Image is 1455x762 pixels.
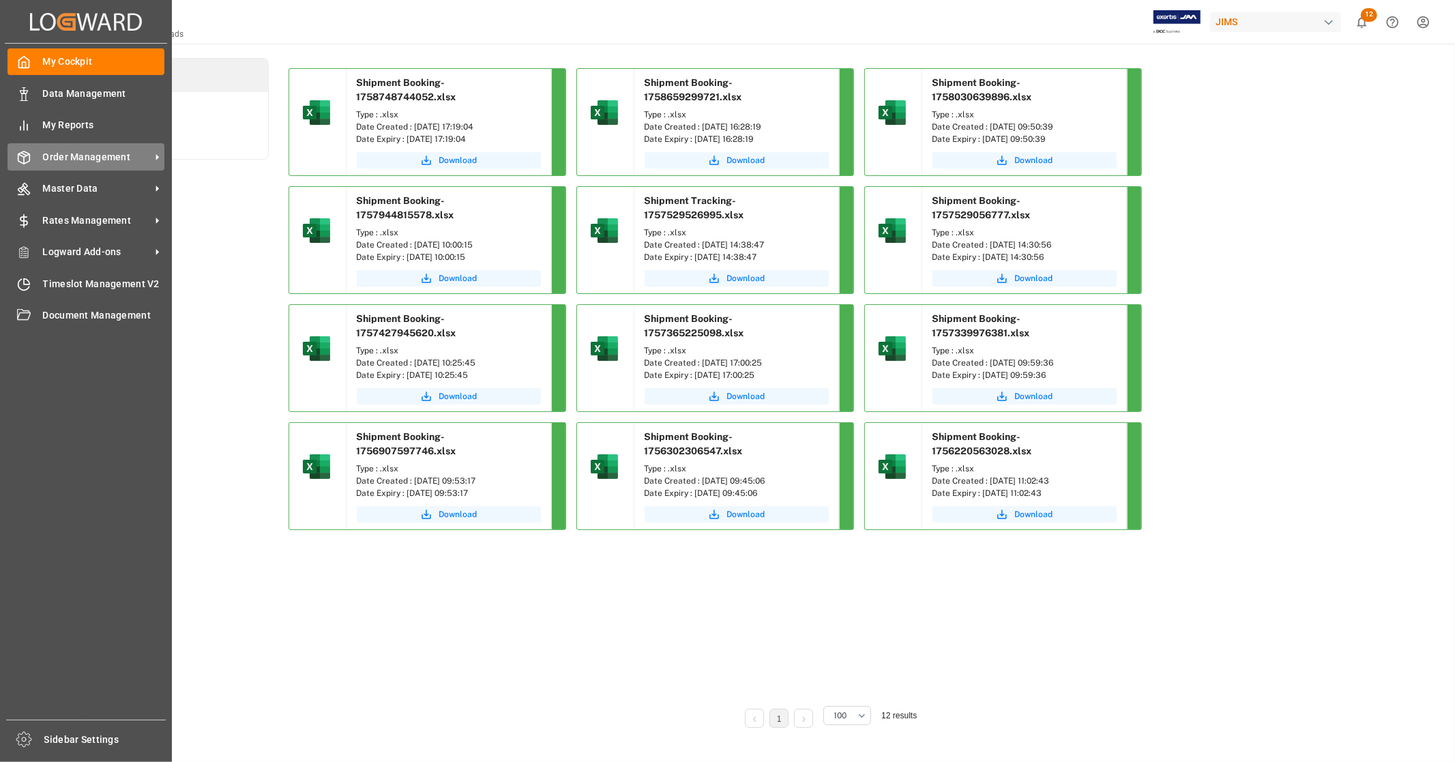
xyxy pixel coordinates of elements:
[43,214,151,228] span: Rates Management
[932,121,1117,133] div: Date Created : [DATE] 09:50:39
[1347,7,1377,38] button: show 12 new notifications
[588,332,621,365] img: microsoft-excel-2019--v1.png
[932,313,1030,338] span: Shipment Booking-1757339976381.xlsx
[300,96,333,129] img: microsoft-excel-2019--v1.png
[645,313,744,338] span: Shipment Booking-1757365225098.xlsx
[881,711,917,720] span: 12 results
[357,345,541,357] div: Type : .xlsx
[645,487,829,499] div: Date Expiry : [DATE] 09:45:06
[876,96,909,129] img: microsoft-excel-2019--v1.png
[645,431,743,456] span: Shipment Booking-1756302306547.xlsx
[300,450,333,483] img: microsoft-excel-2019--v1.png
[932,345,1117,357] div: Type : .xlsx
[727,272,765,284] span: Download
[645,270,829,287] button: Download
[932,108,1117,121] div: Type : .xlsx
[876,332,909,365] img: microsoft-excel-2019--v1.png
[727,154,765,166] span: Download
[1210,9,1347,35] button: JIMS
[439,508,477,521] span: Download
[43,87,165,101] span: Data Management
[645,251,829,263] div: Date Expiry : [DATE] 14:38:47
[357,251,541,263] div: Date Expiry : [DATE] 10:00:15
[357,506,541,523] button: Download
[932,152,1117,168] button: Download
[645,133,829,145] div: Date Expiry : [DATE] 16:28:19
[823,706,871,725] button: open menu
[357,313,456,338] span: Shipment Booking-1757427945620.xlsx
[588,96,621,129] img: microsoft-excel-2019--v1.png
[1015,508,1053,521] span: Download
[357,152,541,168] button: Download
[8,302,164,329] a: Document Management
[932,357,1117,369] div: Date Created : [DATE] 09:59:36
[43,181,151,196] span: Master Data
[645,77,742,102] span: Shipment Booking-1758659299721.xlsx
[1015,390,1053,402] span: Download
[439,154,477,166] span: Download
[8,112,164,138] a: My Reports
[588,214,621,247] img: microsoft-excel-2019--v1.png
[834,709,847,722] span: 100
[932,133,1117,145] div: Date Expiry : [DATE] 09:50:39
[43,118,165,132] span: My Reports
[645,195,744,220] span: Shipment Tracking-1757529526995.xlsx
[932,388,1117,405] a: Download
[876,450,909,483] img: microsoft-excel-2019--v1.png
[357,487,541,499] div: Date Expiry : [DATE] 09:53:17
[8,270,164,297] a: Timeslot Management V2
[588,450,621,483] img: microsoft-excel-2019--v1.png
[439,390,477,402] span: Download
[357,475,541,487] div: Date Created : [DATE] 09:53:17
[1361,8,1377,22] span: 12
[439,272,477,284] span: Download
[300,332,333,365] img: microsoft-excel-2019--v1.png
[43,308,165,323] span: Document Management
[932,77,1032,102] span: Shipment Booking-1758030639896.xlsx
[357,226,541,239] div: Type : .xlsx
[357,239,541,251] div: Date Created : [DATE] 10:00:15
[645,108,829,121] div: Type : .xlsx
[794,709,813,728] li: Next Page
[932,239,1117,251] div: Date Created : [DATE] 14:30:56
[44,733,166,747] span: Sidebar Settings
[645,388,829,405] a: Download
[645,152,829,168] button: Download
[932,195,1031,220] span: Shipment Booking-1757529056777.xlsx
[645,369,829,381] div: Date Expiry : [DATE] 17:00:25
[1377,7,1408,38] button: Help Center
[357,357,541,369] div: Date Created : [DATE] 10:25:45
[357,133,541,145] div: Date Expiry : [DATE] 17:19:04
[357,108,541,121] div: Type : .xlsx
[932,463,1117,475] div: Type : .xlsx
[357,195,454,220] span: Shipment Booking-1757944815578.xlsx
[777,714,782,724] a: 1
[357,369,541,381] div: Date Expiry : [DATE] 10:25:45
[357,388,541,405] a: Download
[932,431,1032,456] span: Shipment Booking-1756220563028.xlsx
[645,506,829,523] a: Download
[43,55,165,69] span: My Cockpit
[932,270,1117,287] a: Download
[932,487,1117,499] div: Date Expiry : [DATE] 11:02:43
[43,150,151,164] span: Order Management
[357,463,541,475] div: Type : .xlsx
[727,390,765,402] span: Download
[300,214,333,247] img: microsoft-excel-2019--v1.png
[357,270,541,287] button: Download
[357,121,541,133] div: Date Created : [DATE] 17:19:04
[932,475,1117,487] div: Date Created : [DATE] 11:02:43
[932,226,1117,239] div: Type : .xlsx
[876,214,909,247] img: microsoft-excel-2019--v1.png
[727,508,765,521] span: Download
[645,357,829,369] div: Date Created : [DATE] 17:00:25
[645,475,829,487] div: Date Created : [DATE] 09:45:06
[8,80,164,106] a: Data Management
[8,48,164,75] a: My Cockpit
[932,506,1117,523] button: Download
